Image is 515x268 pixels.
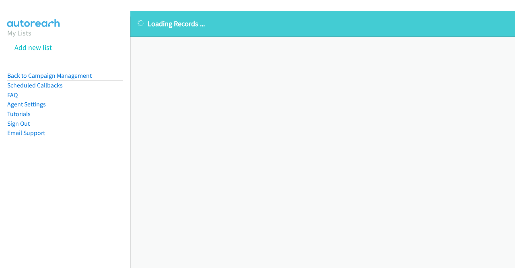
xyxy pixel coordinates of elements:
a: Tutorials [7,110,31,118]
a: My Lists [7,28,31,37]
a: Scheduled Callbacks [7,81,63,89]
a: Email Support [7,129,45,137]
a: Back to Campaign Management [7,72,92,79]
a: Add new list [14,43,52,52]
a: Sign Out [7,120,30,127]
a: FAQ [7,91,18,99]
a: Agent Settings [7,100,46,108]
p: Loading Records ... [138,18,508,29]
